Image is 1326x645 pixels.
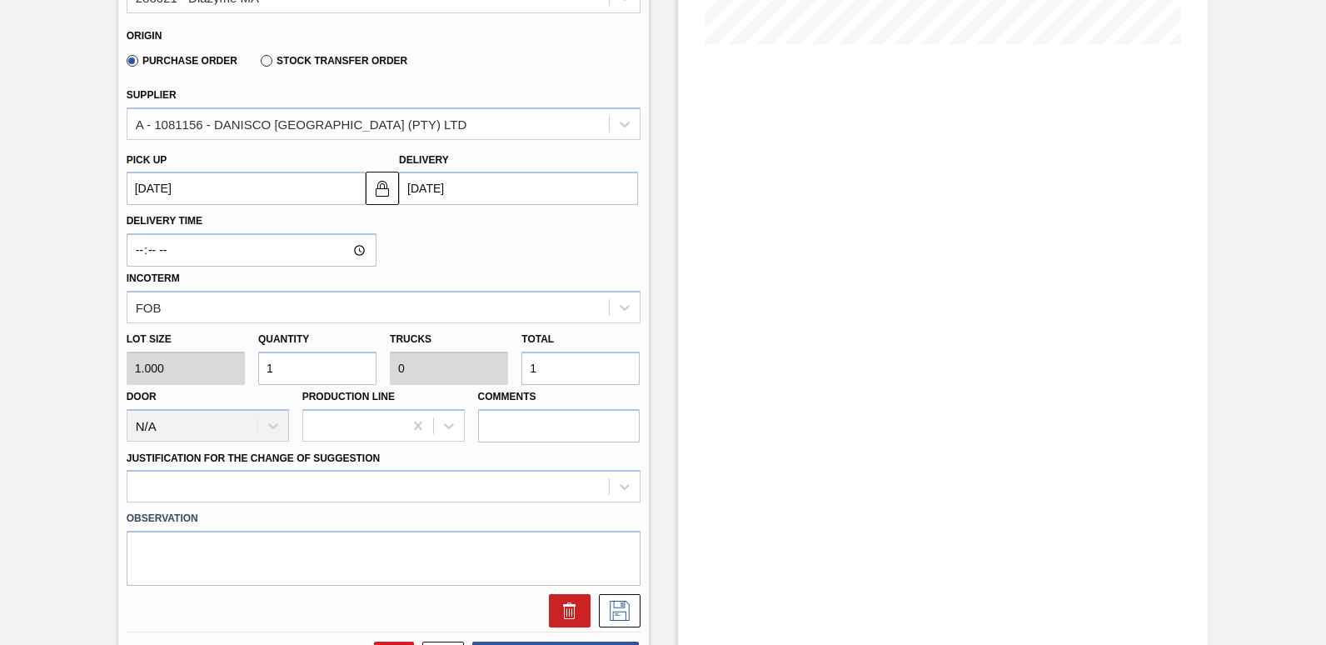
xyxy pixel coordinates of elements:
input: mm/dd/yyyy [399,172,638,205]
label: Quantity [258,333,309,345]
label: Production Line [302,391,395,402]
label: Incoterm [127,272,180,284]
label: Comments [478,385,641,409]
div: A - 1081156 - DANISCO [GEOGRAPHIC_DATA] (PTY) LTD [136,117,467,131]
img: locked [372,178,392,198]
div: FOB [136,300,162,314]
label: Delivery [399,154,449,166]
label: Door [127,391,157,402]
label: Lot size [127,327,245,352]
label: Trucks [390,333,431,345]
label: Total [521,333,554,345]
label: Pick up [127,154,167,166]
label: Origin [127,30,162,42]
label: Purchase Order [127,55,237,67]
button: locked [366,172,399,205]
label: Justification for the Change of Suggestion [127,452,380,464]
div: Save Suggestion [591,594,641,627]
div: Delete Suggestion [541,594,591,627]
input: mm/dd/yyyy [127,172,366,205]
label: Delivery Time [127,209,376,233]
label: Supplier [127,89,177,101]
label: Observation [127,507,641,531]
label: Stock Transfer Order [261,55,407,67]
